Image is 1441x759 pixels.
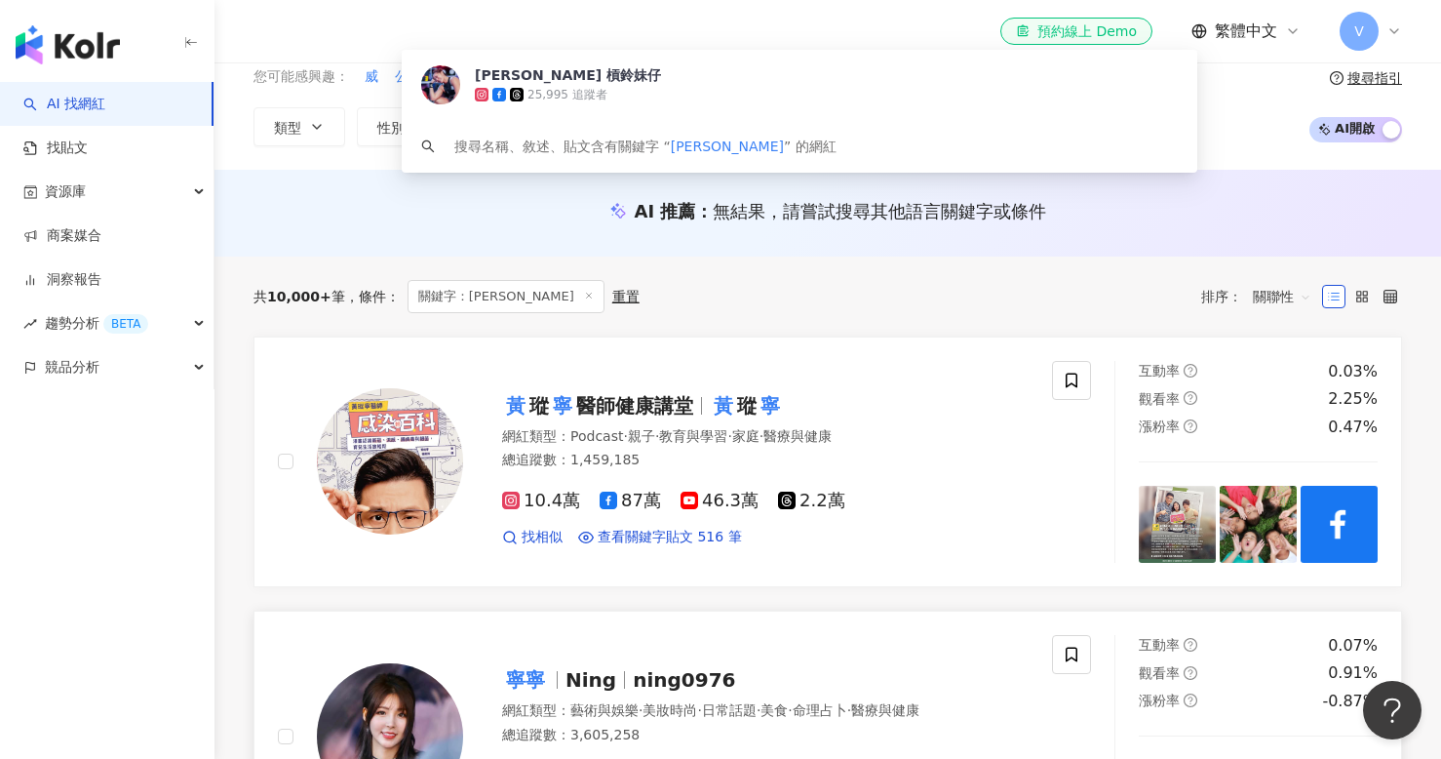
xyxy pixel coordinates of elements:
span: 關聯性 [1253,281,1311,312]
span: 藝術與娛樂 [570,702,639,718]
div: 預約線上 Demo [1016,21,1137,41]
div: 搜尋名稱、敘述、貼文含有關鍵字 “ ” 的網紅 [454,136,837,157]
span: · [697,702,701,718]
span: 互動率 [1139,637,1180,653]
span: question-circle [1184,638,1197,652]
span: 家庭 [732,428,759,444]
span: question-circle [1184,694,1197,707]
div: 0.91% [1328,662,1378,684]
span: 資源庫 [45,170,86,214]
iframe: Help Scout Beacon - Open [1363,681,1422,739]
span: 無結果，請嘗試搜尋其他語言關鍵字或條件 [713,201,1046,221]
span: question-circle [1330,71,1344,85]
span: 瑽 [529,394,549,418]
span: 互動率 [1139,363,1180,379]
img: post-image [1301,486,1378,563]
span: 日常話題 [702,702,757,718]
span: · [847,702,851,718]
div: 總追蹤數 ： 3,605,258 [502,726,1029,745]
span: 類型 [274,120,301,136]
span: ning0976 [633,668,735,692]
div: 0.07% [1328,635,1378,657]
span: 教育與學習 [659,428,727,444]
span: 46.3萬 [681,491,759,511]
span: 性別 [377,120,405,136]
mark: 寧 [549,390,576,421]
div: 共 筆 [253,289,345,304]
span: 命理占卜 [793,702,847,718]
mark: 黃 [502,390,529,421]
span: 漲粉率 [1139,693,1180,708]
button: 性別 [357,107,448,146]
span: 觀看率 [1139,391,1180,407]
span: · [759,428,763,444]
span: 醫療與健康 [763,428,832,444]
span: Ning [565,668,616,692]
div: 排序： [1201,281,1322,312]
span: · [727,428,731,444]
span: question-circle [1184,364,1197,378]
span: 條件 ： [345,289,400,304]
div: AI 推薦 ： [635,199,1047,223]
div: 0.47% [1328,417,1378,438]
span: · [639,702,643,718]
a: 商案媒合 [23,226,101,246]
span: question-circle [1184,666,1197,680]
div: BETA [103,314,148,334]
img: post-image [1220,486,1297,563]
img: post-image [1139,486,1216,563]
a: 找貼文 [23,139,88,158]
span: 醫療與健康 [851,702,919,718]
div: 搜尋指引 [1347,70,1402,86]
button: 威 [364,66,379,88]
div: 網紅類型 ： [502,701,1029,721]
span: search [421,140,435,153]
div: [PERSON_NAME] 槓鈴妹仔 [475,65,661,85]
img: logo [16,25,120,64]
span: question-circle [1184,391,1197,405]
a: 預約線上 Demo [1000,18,1152,45]
span: · [655,428,659,444]
a: 洞察報告 [23,270,101,290]
span: 美妝時尚 [643,702,697,718]
mark: 黃 [710,390,737,421]
a: searchAI 找網紅 [23,95,105,114]
button: 公 [394,66,409,88]
span: [PERSON_NAME] [671,139,784,154]
span: 競品分析 [45,345,99,389]
a: KOL Avatar黃瑽寧醫師健康講堂黃瑽寧網紅類型：Podcast·親子·教育與學習·家庭·醫療與健康總追蹤數：1,459,18510.4萬87萬46.3萬2.2萬找相似查看關鍵字貼文 516... [253,337,1402,587]
span: 10,000+ [267,289,331,304]
div: -0.87% [1322,691,1378,712]
div: 0.03% [1328,361,1378,382]
span: · [788,702,792,718]
span: 關鍵字：[PERSON_NAME] [408,280,604,313]
a: 查看關鍵字貼文 516 筆 [578,528,742,547]
div: 25,995 追蹤者 [527,87,607,103]
span: 找相似 [522,528,563,547]
a: 找相似 [502,528,563,547]
span: 您可能感興趣： [253,67,349,87]
span: 威 [365,67,378,87]
span: rise [23,317,37,331]
span: 瑽 [737,394,757,418]
span: 趨勢分析 [45,301,148,345]
span: 觀看率 [1139,665,1180,681]
img: KOL Avatar [421,65,460,104]
span: 親子 [628,428,655,444]
span: Podcast [570,428,623,444]
span: V [1354,20,1364,42]
span: 美食 [760,702,788,718]
span: 10.4萬 [502,491,580,511]
span: · [757,702,760,718]
span: 繁體中文 [1215,20,1277,42]
mark: 寧寧 [502,664,549,696]
span: question-circle [1184,419,1197,433]
div: 重置 [612,289,640,304]
span: 2.2萬 [778,491,845,511]
div: 網紅類型 ： [502,427,1029,447]
div: 總追蹤數 ： 1,459,185 [502,451,1029,470]
span: 公 [395,67,409,87]
button: 類型 [253,107,345,146]
div: 2.25% [1328,388,1378,410]
span: 87萬 [600,491,661,511]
